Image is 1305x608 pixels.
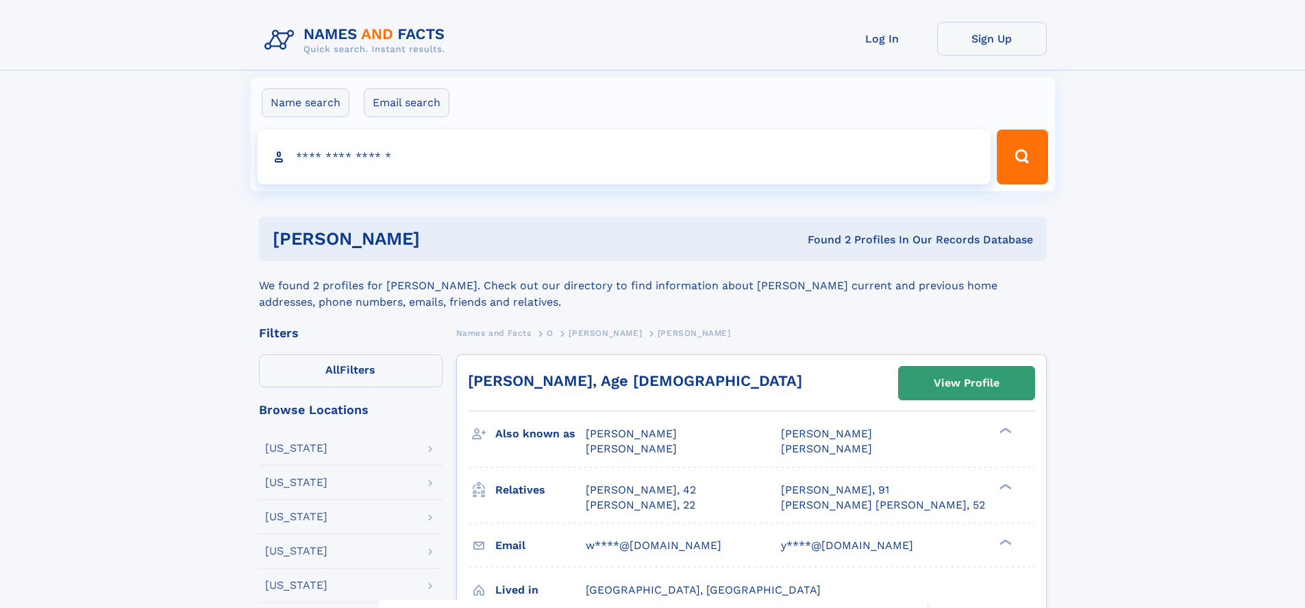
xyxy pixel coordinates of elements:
h3: Also known as [495,422,586,446]
div: We found 2 profiles for [PERSON_NAME]. Check out our directory to find information about [PERSON_... [259,261,1047,311]
div: [US_STATE] [265,511,327,522]
a: [PERSON_NAME] [PERSON_NAME], 52 [781,498,985,513]
h3: Relatives [495,478,586,502]
div: Filters [259,327,443,339]
div: [US_STATE] [265,580,327,591]
a: Sign Up [937,22,1047,56]
img: Logo Names and Facts [259,22,456,59]
a: [PERSON_NAME], 22 [586,498,695,513]
div: Found 2 Profiles In Our Records Database [614,232,1033,247]
div: ❯ [996,537,1012,546]
div: [US_STATE] [265,443,327,454]
a: Names and Facts [456,324,532,341]
input: search input [258,130,991,184]
span: [PERSON_NAME] [781,442,872,455]
span: O [547,328,554,338]
a: View Profile [899,367,1034,400]
span: [PERSON_NAME] [586,427,677,440]
a: O [547,324,554,341]
label: Filters [259,354,443,387]
span: [PERSON_NAME] [658,328,731,338]
a: [PERSON_NAME], 91 [781,483,889,498]
div: ❯ [996,426,1012,435]
div: View Profile [934,367,999,399]
h3: Lived in [495,579,586,602]
a: [PERSON_NAME], Age [DEMOGRAPHIC_DATA] [468,372,802,389]
button: Search Button [997,130,1047,184]
a: [PERSON_NAME] [569,324,642,341]
span: [GEOGRAPHIC_DATA], [GEOGRAPHIC_DATA] [586,583,821,596]
span: [PERSON_NAME] [569,328,642,338]
span: [PERSON_NAME] [781,427,872,440]
div: [US_STATE] [265,546,327,557]
h3: Email [495,534,586,557]
label: Email search [364,88,449,117]
div: ❯ [996,482,1012,491]
a: [PERSON_NAME], 42 [586,483,696,498]
div: [US_STATE] [265,477,327,488]
h1: [PERSON_NAME] [273,230,614,247]
div: Browse Locations [259,404,443,416]
label: Name search [262,88,349,117]
span: All [325,363,340,376]
span: [PERSON_NAME] [586,442,677,455]
a: Log In [828,22,937,56]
